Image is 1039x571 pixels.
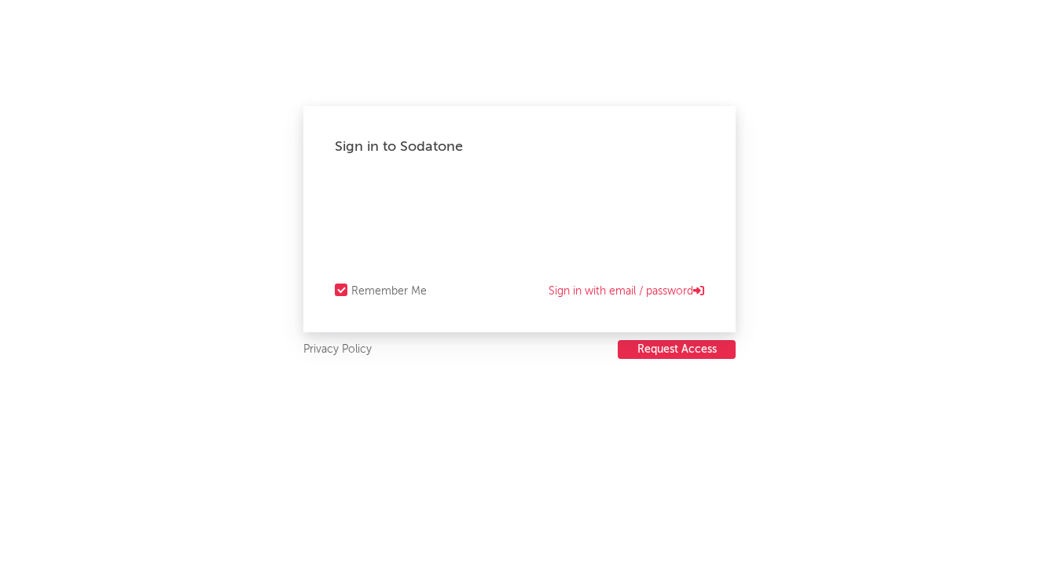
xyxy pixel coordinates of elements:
[618,340,736,360] a: Request Access
[618,340,736,359] button: Request Access
[351,282,427,301] div: Remember Me
[335,137,704,156] div: Sign in to Sodatone
[303,340,372,360] a: Privacy Policy
[549,282,704,301] a: Sign in with email / password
